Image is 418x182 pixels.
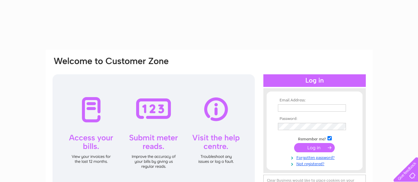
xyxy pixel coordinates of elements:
a: Forgotten password? [278,154,353,160]
input: Submit [294,143,335,152]
th: Password: [276,117,353,121]
th: Email Address: [276,98,353,103]
a: Not registered? [278,160,353,166]
td: Remember me? [276,135,353,142]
